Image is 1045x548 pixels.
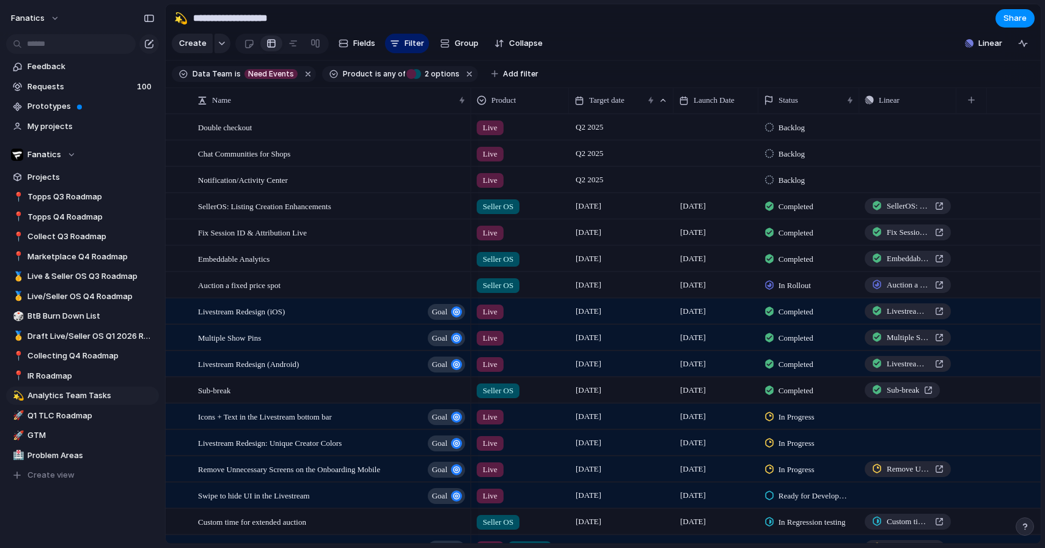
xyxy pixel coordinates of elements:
[235,68,241,80] span: is
[677,514,709,529] span: [DATE]
[6,168,159,187] a: Projects
[6,248,159,266] div: 📍Marketplace Q4 Roadmap
[677,225,709,240] span: [DATE]
[11,429,23,442] button: 🚀
[432,461,447,478] span: goal
[5,9,66,28] button: fanatics
[677,435,709,450] span: [DATE]
[483,437,497,450] span: Live
[887,279,930,291] span: Auction a fixed price spot
[573,409,604,424] span: [DATE]
[406,67,462,81] button: 2 options
[6,287,159,306] a: 🥇Live/Seller OS Q4 Roadmap
[373,67,408,81] button: isany of
[677,278,709,292] span: [DATE]
[212,94,231,106] span: Name
[198,199,331,213] span: SellerOS: Listing Creation Enhancements
[432,409,447,426] span: goal
[779,437,815,450] span: In Progress
[6,188,159,206] div: 📍Topps Q3 Roadmap
[6,78,159,96] a: Requests100
[677,383,709,398] span: [DATE]
[13,289,21,303] div: 🥇
[432,303,447,320] span: goal
[6,387,159,405] div: 💫Analytics Team Tasks
[28,469,75,481] span: Create view
[779,306,813,318] span: Completed
[887,358,930,370] span: Livestream Redesign (iOS and Android)
[996,9,1035,28] button: Share
[677,357,709,371] span: [DATE]
[573,383,604,398] span: [DATE]
[573,330,604,345] span: [DATE]
[28,120,155,133] span: My projects
[677,251,709,266] span: [DATE]
[779,280,811,292] span: In Rollout
[198,462,380,476] span: Remove Unnecessary Screens on the Onboarding Mobile
[421,69,431,78] span: 2
[28,81,133,93] span: Requests
[6,407,159,425] a: 🚀Q1 TLC Roadmap
[28,191,155,203] span: Topps Q3 Roadmap
[6,426,159,445] a: 🚀GTM
[179,37,207,50] span: Create
[11,191,23,203] button: 📍
[677,330,709,345] span: [DATE]
[11,370,23,382] button: 📍
[6,228,159,246] a: 📍Collect Q3 Roadmap
[198,514,306,528] span: Custom time for extended auction
[865,330,951,346] a: Multiple Show Pins
[432,356,447,373] span: goal
[198,304,285,318] span: Livestream Redesign (iOS)
[6,347,159,365] a: 📍Collecting Q4 Roadmap
[483,332,497,344] span: Live
[677,409,709,424] span: [DATE]
[887,200,930,212] span: SellerOS: Listing Creation Enhancements
[865,251,951,267] a: Embeddable Analytics
[573,462,604,476] span: [DATE]
[6,367,159,385] a: 📍IR Roadmap
[174,10,188,26] div: 💫
[13,250,21,264] div: 📍
[28,390,155,402] span: Analytics Team Tasks
[483,253,513,265] span: Seller OS
[28,310,155,322] span: BtB Burn Down List
[483,227,497,239] span: Live
[779,332,813,344] span: Completed
[11,450,23,462] button: 🏥
[198,383,230,397] span: Sub-break
[573,514,604,529] span: [DATE]
[483,464,497,476] span: Live
[503,68,538,80] span: Add filter
[428,330,465,346] button: goal
[6,117,159,136] a: My projects
[232,67,243,81] button: is
[779,464,815,476] span: In Progress
[428,304,465,320] button: goal
[428,488,465,504] button: goal
[779,122,805,134] span: Backlog
[28,330,155,342] span: Draft Live/Seller OS Q1 2026 Roadmap
[343,68,373,80] span: Product
[879,94,900,106] span: Linear
[242,67,300,81] button: Need Events
[28,410,155,422] span: Q1 TLC Roadmap
[483,490,497,502] span: Live
[573,435,604,450] span: [DATE]
[483,516,513,528] span: Seller OS
[428,462,465,478] button: goal
[198,225,307,239] span: Fix Session ID & Attribution Live
[171,9,191,28] button: 💫
[6,267,159,286] a: 🥇Live & Seller OS Q3 Roadmap
[28,429,155,442] span: GTM
[428,409,465,425] button: goal
[11,390,23,402] button: 💫
[6,208,159,226] div: 📍Topps Q4 Roadmap
[6,327,159,346] div: 🥇Draft Live/Seller OS Q1 2026 Roadmap
[6,97,159,116] a: Prototypes
[13,329,21,343] div: 🥇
